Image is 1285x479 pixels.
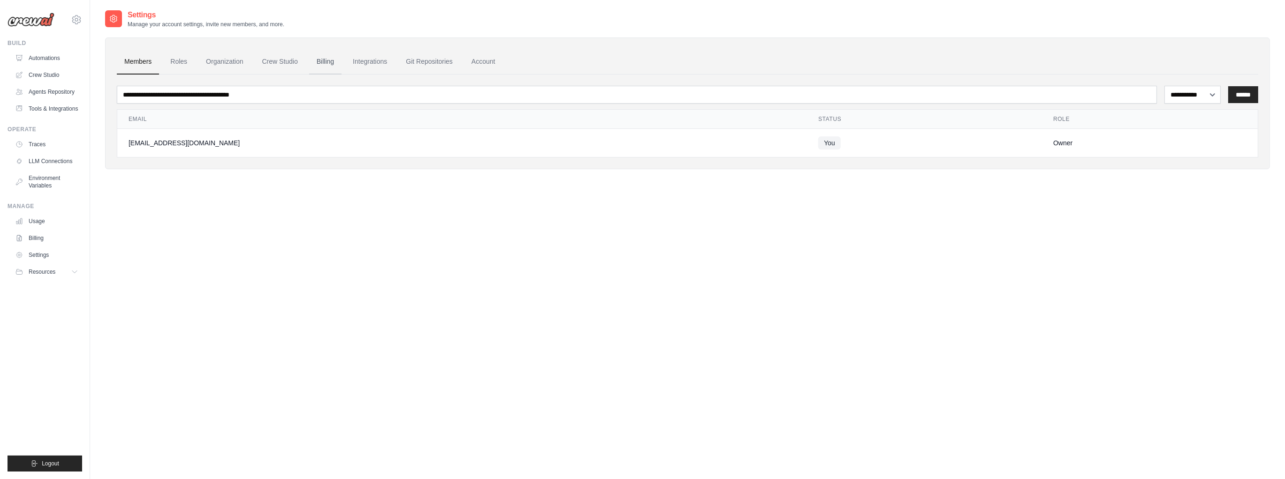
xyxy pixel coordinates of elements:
a: Git Repositories [398,49,460,75]
a: Roles [163,49,195,75]
div: Owner [1053,138,1247,148]
div: Operate [8,126,82,133]
button: Resources [11,264,82,279]
a: Settings [11,247,82,262]
div: Build [8,39,82,47]
a: LLM Connections [11,154,82,169]
span: You [818,136,841,150]
a: Account [464,49,503,75]
span: Logout [42,460,59,467]
a: Integrations [345,49,395,75]
a: Usage [11,214,82,229]
a: Members [117,49,159,75]
div: Manage [8,202,82,210]
a: Crew Studio [255,49,305,75]
a: Organization [198,49,251,75]
a: Billing [309,49,342,75]
a: Tools & Integrations [11,101,82,116]
p: Manage your account settings, invite new members, and more. [128,21,284,28]
th: Role [1042,110,1258,129]
th: Email [117,110,807,129]
a: Billing [11,231,82,246]
button: Logout [8,456,82,472]
span: Resources [29,268,55,276]
a: Traces [11,137,82,152]
a: Crew Studio [11,67,82,82]
h2: Settings [128,9,284,21]
a: Agents Repository [11,84,82,99]
a: Environment Variables [11,171,82,193]
img: Logo [8,13,54,27]
div: [EMAIL_ADDRESS][DOMAIN_NAME] [129,138,796,148]
a: Automations [11,51,82,66]
th: Status [807,110,1042,129]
